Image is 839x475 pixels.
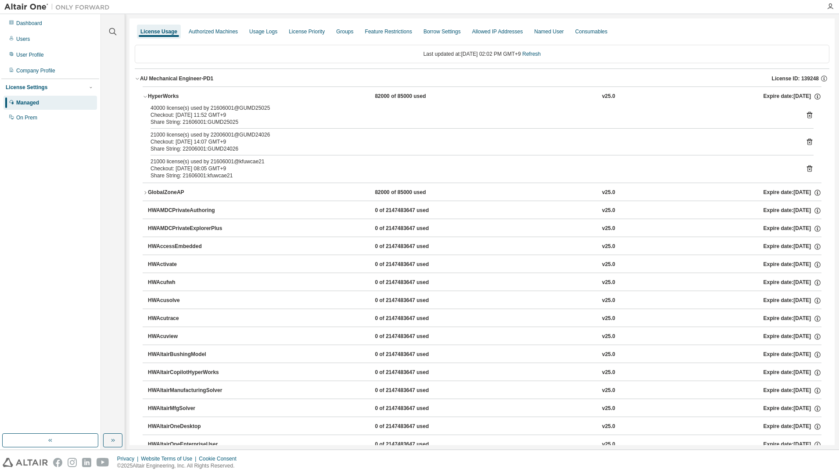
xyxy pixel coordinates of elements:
div: 0 of 2147483647 used [375,333,454,341]
div: HWAltairOneEnterpriseUser [148,441,227,449]
div: Expire date: [DATE] [763,207,821,215]
div: 0 of 2147483647 used [375,351,454,359]
div: 0 of 2147483647 used [375,387,454,395]
div: Share String: 21606001:GUMD25025 [151,119,792,126]
div: Consumables [575,28,607,35]
div: Managed [16,99,39,106]
div: Expire date: [DATE] [763,423,821,431]
div: Company Profile [16,67,55,74]
div: v25.0 [602,351,615,359]
button: HWAltairManufacturingSolver0 of 2147483647 usedv25.0Expire date:[DATE] [148,381,821,400]
div: v25.0 [602,333,615,341]
div: AU Mechanical Engineer-PD1 [140,75,213,82]
button: HyperWorks82000 of 85000 usedv25.0Expire date:[DATE] [143,87,821,106]
div: HWAMDCPrivateExplorerPlus [148,225,227,233]
div: HWAcutrace [148,315,227,323]
button: AU Mechanical Engineer-PD1License ID: 139248 [135,69,829,88]
div: v25.0 [602,261,615,269]
div: Website Terms of Use [141,455,199,462]
div: v25.0 [602,369,615,377]
div: 0 of 2147483647 used [375,441,454,449]
div: Usage Logs [249,28,277,35]
div: Checkout: [DATE] 08:05 GMT+9 [151,165,792,172]
div: Privacy [117,455,141,462]
img: youtube.svg [97,458,109,467]
div: HWAltairMfgSolver [148,405,227,413]
div: Groups [336,28,353,35]
div: v25.0 [602,297,615,305]
img: facebook.svg [53,458,62,467]
img: linkedin.svg [82,458,91,467]
div: Share String: 21606001:kfuwcae21 [151,172,792,179]
div: Allowed IP Addresses [472,28,523,35]
div: On Prem [16,114,37,121]
div: Expire date: [DATE] [763,369,821,377]
div: Authorized Machines [189,28,238,35]
div: License Usage [140,28,177,35]
button: GlobalZoneAP82000 of 85000 usedv25.0Expire date:[DATE] [143,183,821,202]
a: Refresh [522,51,541,57]
div: v25.0 [602,279,615,287]
div: 0 of 2147483647 used [375,423,454,431]
div: Checkout: [DATE] 14:07 GMT+9 [151,138,792,145]
div: v25.0 [602,93,615,101]
div: Expire date: [DATE] [763,333,821,341]
span: License ID: 139248 [772,75,819,82]
div: 0 of 2147483647 used [375,369,454,377]
div: 0 of 2147483647 used [375,297,454,305]
img: Altair One [4,3,114,11]
div: Expire date: [DATE] [763,261,821,269]
div: 0 of 2147483647 used [375,279,454,287]
div: Users [16,36,30,43]
button: HWAcusolve0 of 2147483647 usedv25.0Expire date:[DATE] [148,291,821,310]
div: 0 of 2147483647 used [375,315,454,323]
button: HWAltairOneEnterpriseUser0 of 2147483647 usedv25.0Expire date:[DATE] [148,435,821,454]
div: 21000 license(s) used by 22006001@GUMD24026 [151,131,792,138]
button: HWActivate0 of 2147483647 usedv25.0Expire date:[DATE] [148,255,821,274]
button: HWAltairMfgSolver0 of 2147483647 usedv25.0Expire date:[DATE] [148,399,821,418]
div: 82000 of 85000 used [375,93,454,101]
div: 40000 license(s) used by 21606001@GUMD25025 [151,104,792,112]
div: Expire date: [DATE] [763,279,821,287]
p: © 2025 Altair Engineering, Inc. All Rights Reserved. [117,462,242,470]
div: v25.0 [602,315,615,323]
div: User Profile [16,51,44,58]
button: HWAMDCPrivateExplorerPlus0 of 2147483647 usedv25.0Expire date:[DATE] [148,219,821,238]
div: Expire date: [DATE] [763,189,821,197]
button: HWAltairCopilotHyperWorks0 of 2147483647 usedv25.0Expire date:[DATE] [148,363,821,382]
div: HWAltairManufacturingSolver [148,387,227,395]
div: HWAcusolve [148,297,227,305]
div: v25.0 [602,189,615,197]
div: HWAccessEmbedded [148,243,227,251]
button: HWAcutrace0 of 2147483647 usedv25.0Expire date:[DATE] [148,309,821,328]
div: HyperWorks [148,93,227,101]
div: Share String: 22006001:GUMD24026 [151,145,792,152]
div: v25.0 [602,387,615,395]
div: HWAltairBushingModel [148,351,227,359]
div: 0 of 2147483647 used [375,207,454,215]
div: v25.0 [602,423,615,431]
div: 0 of 2147483647 used [375,261,454,269]
button: HWAltairBushingModel0 of 2147483647 usedv25.0Expire date:[DATE] [148,345,821,364]
button: HWAltairOneDesktop0 of 2147483647 usedv25.0Expire date:[DATE] [148,417,821,436]
div: HWAcufwh [148,279,227,287]
div: GlobalZoneAP [148,189,227,197]
div: Expire date: [DATE] [763,243,821,251]
div: Expire date: [DATE] [763,93,821,101]
div: Expire date: [DATE] [763,297,821,305]
div: v25.0 [602,207,615,215]
div: Expire date: [DATE] [763,351,821,359]
div: Cookie Consent [199,455,241,462]
div: License Priority [289,28,325,35]
div: Expire date: [DATE] [763,405,821,413]
div: HWAMDCPrivateAuthoring [148,207,227,215]
div: HWAltairOneDesktop [148,423,227,431]
div: Feature Restrictions [365,28,412,35]
div: License Settings [6,84,47,91]
button: HWAccessEmbedded0 of 2147483647 usedv25.0Expire date:[DATE] [148,237,821,256]
div: v25.0 [602,243,615,251]
button: HWAMDCPrivateAuthoring0 of 2147483647 usedv25.0Expire date:[DATE] [148,201,821,220]
div: v25.0 [602,225,615,233]
div: Borrow Settings [423,28,461,35]
div: HWActivate [148,261,227,269]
